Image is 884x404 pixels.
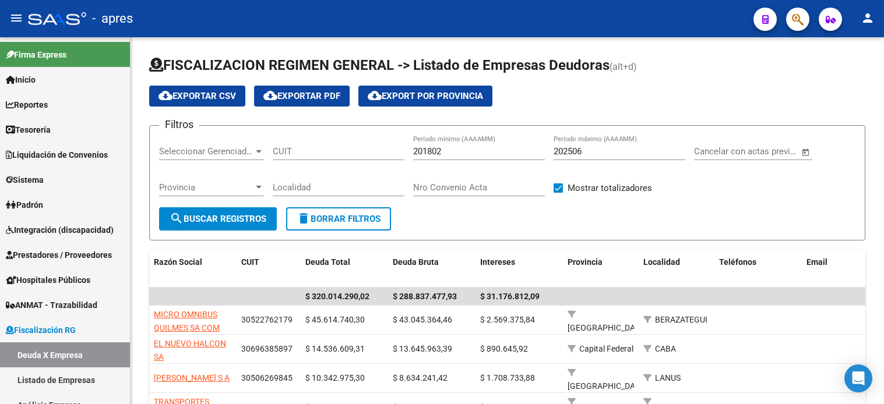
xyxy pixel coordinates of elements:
span: - apres [92,6,133,31]
span: $ 31.176.812,09 [480,292,540,301]
mat-icon: search [170,211,184,225]
mat-icon: person [861,11,875,25]
span: Intereses [480,257,515,267]
span: Firma Express [6,48,66,61]
span: Localidad [643,257,680,267]
span: [GEOGRAPHIC_DATA] [568,323,646,332]
span: $ 43.045.364,46 [393,315,452,324]
span: $ 2.569.375,84 [480,315,535,324]
span: Buscar Registros [170,214,266,224]
mat-icon: cloud_download [368,88,382,102]
span: $ 13.645.963,39 [393,344,452,353]
span: Hospitales Públicos [6,274,90,286]
span: Fiscalización RG [6,324,76,336]
span: Email [806,257,827,267]
span: Padrón [6,199,43,211]
span: CUIT [241,257,259,267]
button: Exportar CSV [149,86,245,107]
h3: Filtros [159,116,199,133]
mat-icon: delete [297,211,311,225]
span: Reportes [6,98,48,111]
mat-icon: cloud_download [159,88,172,102]
span: $ 8.634.241,42 [393,373,448,382]
button: Open calendar [799,146,812,159]
span: Exportar PDF [263,91,340,101]
datatable-header-cell: Razón Social [149,250,237,288]
datatable-header-cell: Teléfonos [714,250,802,288]
datatable-header-cell: Intereses [476,250,563,288]
span: 30522762179 [241,315,293,324]
span: Sistema [6,173,44,186]
span: EL NUEVO HALCON SA [154,339,226,362]
span: ANMAT - Trazabilidad [6,299,97,311]
span: $ 890.645,92 [480,344,528,353]
span: Tesorería [6,123,51,136]
span: $ 10.342.975,30 [305,373,365,382]
span: Prestadores / Proveedores [6,249,112,261]
button: Export por Provincia [358,86,492,107]
button: Buscar Registros [159,207,277,231]
span: Integración (discapacidad) [6,224,114,236]
span: $ 320.014.290,02 [305,292,369,301]
span: MICRO OMNIBUS QUILMES SA COM IND Y FINANC [154,310,220,346]
datatable-header-cell: Provincia [563,250,639,288]
span: Teléfonos [719,257,756,267]
datatable-header-cell: Deuda Bruta [388,250,476,288]
span: FISCALIZACION REGIMEN GENERAL -> Listado de Empresas Deudoras [149,57,610,73]
span: Export por Provincia [368,91,483,101]
span: Liquidación de Convenios [6,148,108,161]
span: 30696385897 [241,344,293,353]
span: 30506269845 [241,373,293,382]
span: Deuda Bruta [393,257,439,267]
span: $ 45.614.740,30 [305,315,365,324]
span: Borrar Filtros [297,214,381,224]
span: Razón Social [154,257,202,267]
span: $ 288.837.477,93 [393,292,457,301]
span: Inicio [6,73,36,86]
datatable-header-cell: Localidad [639,250,714,288]
span: [PERSON_NAME] S A [154,373,230,382]
datatable-header-cell: Deuda Total [301,250,388,288]
span: $ 14.536.609,31 [305,344,365,353]
span: Mostrar totalizadores [568,181,652,195]
span: Deuda Total [305,257,350,267]
button: Borrar Filtros [286,207,391,231]
span: CABA [655,344,676,353]
span: [GEOGRAPHIC_DATA] [568,381,646,391]
span: Capital Federal [579,344,633,353]
div: Open Intercom Messenger [844,364,872,392]
button: Exportar PDF [254,86,350,107]
mat-icon: menu [9,11,23,25]
span: BERAZATEGUI [655,315,707,324]
span: LANUS [655,373,681,382]
datatable-header-cell: CUIT [237,250,301,288]
span: Provincia [159,182,253,193]
span: $ 1.708.733,88 [480,373,535,382]
span: Exportar CSV [159,91,236,101]
span: Seleccionar Gerenciador [159,146,253,157]
span: Provincia [568,257,603,267]
mat-icon: cloud_download [263,88,277,102]
span: (alt+d) [610,61,637,72]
